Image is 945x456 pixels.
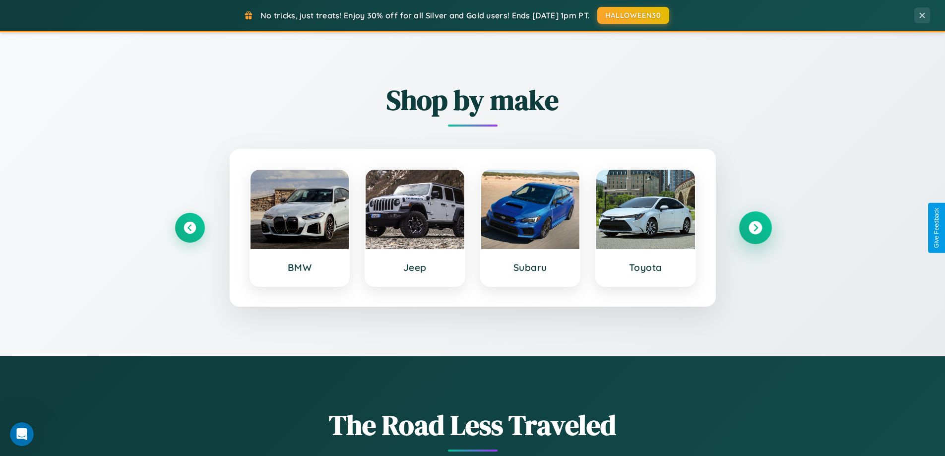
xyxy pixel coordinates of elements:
iframe: Intercom live chat [10,422,34,446]
h3: Subaru [491,261,570,273]
h3: Jeep [376,261,454,273]
h2: Shop by make [175,81,770,119]
div: Give Feedback [933,208,940,248]
h3: BMW [260,261,339,273]
span: No tricks, just treats! Enjoy 30% off for all Silver and Gold users! Ends [DATE] 1pm PT. [260,10,590,20]
h1: The Road Less Traveled [175,406,770,444]
h3: Toyota [606,261,685,273]
button: HALLOWEEN30 [597,7,669,24]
